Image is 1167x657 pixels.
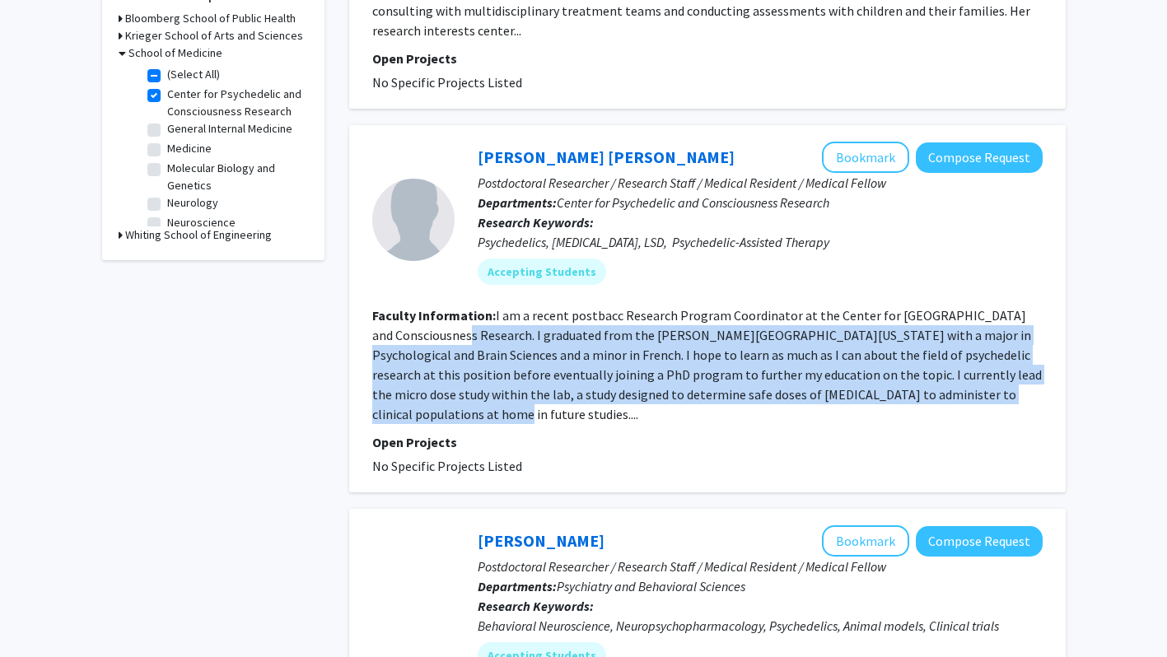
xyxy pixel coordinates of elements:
[916,142,1043,173] button: Compose Request to Matthew Nielsen Dick
[167,140,212,157] label: Medicine
[478,557,1043,576] p: Postdoctoral Researcher / Research Staff / Medical Resident / Medical Fellow
[478,214,594,231] b: Research Keywords:
[478,616,1043,636] div: Behavioral Neuroscience, Neuropsychopharmacology, Psychedelics, Animal models, Clinical trials
[557,194,829,211] span: Center for Psychedelic and Consciousness Research
[822,142,909,173] button: Add Matthew Nielsen Dick to Bookmarks
[478,194,557,211] b: Departments:
[167,66,220,83] label: (Select All)
[167,120,292,137] label: General Internal Medicine
[372,49,1043,68] p: Open Projects
[167,86,304,120] label: Center for Psychedelic and Consciousness Research
[372,458,522,474] span: No Specific Projects Listed
[478,530,605,551] a: [PERSON_NAME]
[478,259,606,285] mat-chip: Accepting Students
[372,74,522,91] span: No Specific Projects Listed
[372,307,1042,422] fg-read-more: I am a recent postbacc Research Program Coordinator at the Center for [GEOGRAPHIC_DATA] and Consc...
[167,194,218,212] label: Neurology
[478,578,557,594] b: Departments:
[125,10,296,27] h3: Bloomberg School of Public Health
[478,598,594,614] b: Research Keywords:
[12,583,70,645] iframe: Chat
[167,160,304,194] label: Molecular Biology and Genetics
[557,578,745,594] span: Psychiatry and Behavioral Sciences
[167,214,236,231] label: Neuroscience
[372,307,496,324] b: Faculty Information:
[478,147,735,167] a: [PERSON_NAME] [PERSON_NAME]
[125,226,272,244] h3: Whiting School of Engineering
[128,44,222,62] h3: School of Medicine
[916,526,1043,557] button: Compose Request to Praachi Tiwari
[372,432,1043,452] p: Open Projects
[822,525,909,557] button: Add Praachi Tiwari to Bookmarks
[478,173,1043,193] p: Postdoctoral Researcher / Research Staff / Medical Resident / Medical Fellow
[478,232,1043,252] div: Psychedelics, [MEDICAL_DATA], LSD, Psychedelic-Assisted Therapy
[125,27,303,44] h3: Krieger School of Arts and Sciences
